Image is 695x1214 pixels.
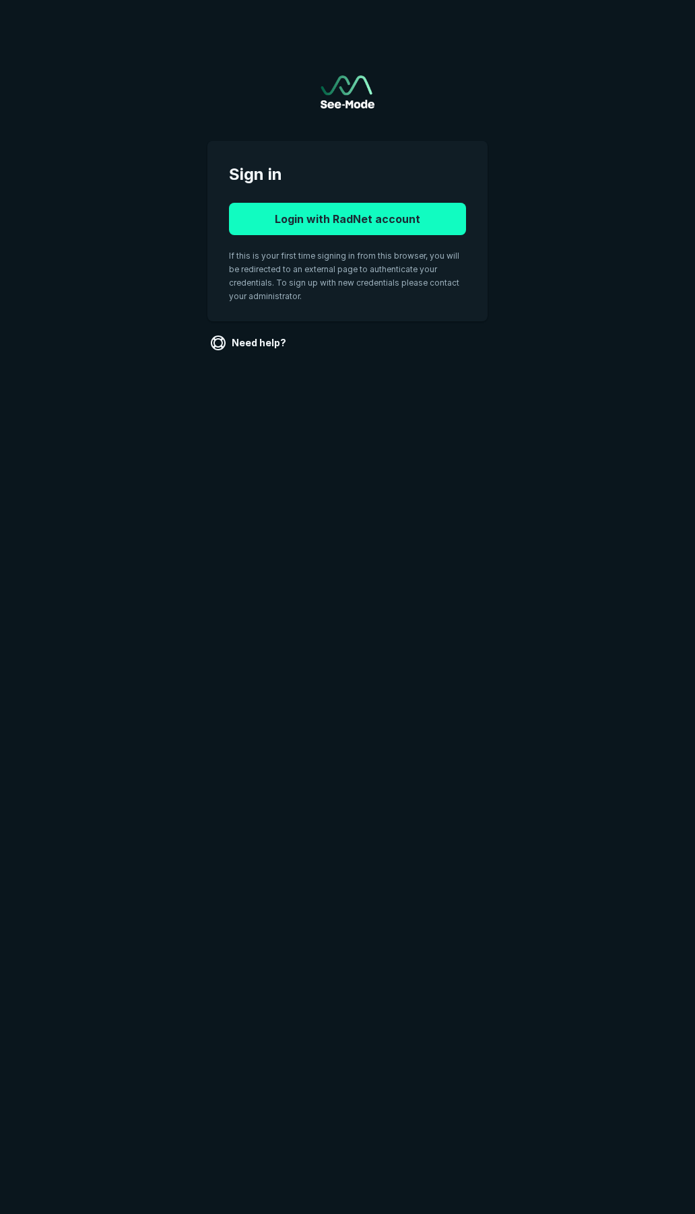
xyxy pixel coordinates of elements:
[321,75,374,108] a: Go to sign in
[321,75,374,108] img: See-Mode Logo
[207,332,292,354] a: Need help?
[229,251,459,301] span: If this is your first time signing in from this browser, you will be redirected to an external pa...
[229,162,466,187] span: Sign in
[229,203,466,235] button: Login with RadNet account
